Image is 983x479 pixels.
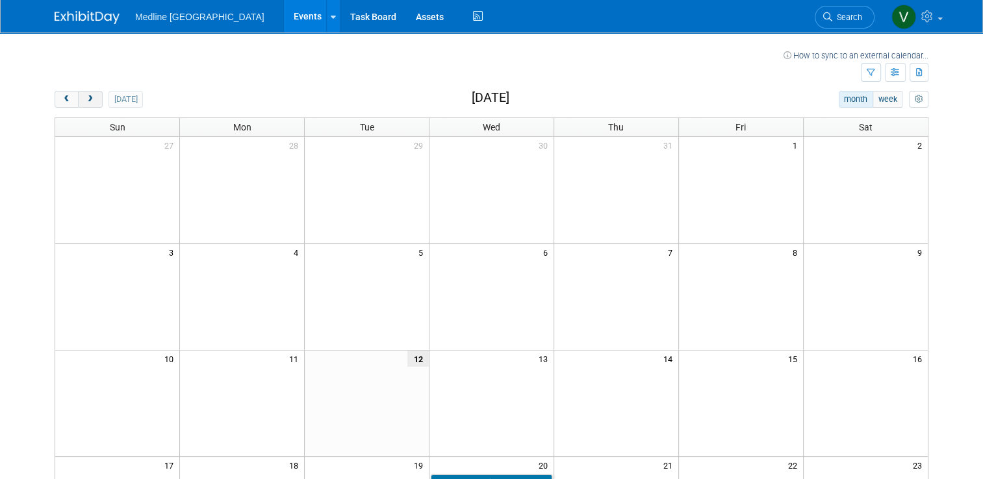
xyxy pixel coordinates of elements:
span: 2 [916,137,928,153]
span: Mon [233,122,251,132]
img: Vahid Mohammadi [891,5,916,29]
span: 14 [662,350,678,367]
i: Personalize Calendar [914,95,923,104]
button: prev [55,91,79,108]
button: month [839,91,873,108]
span: 17 [163,457,179,473]
span: 15 [787,350,803,367]
span: Tue [360,122,374,132]
span: 13 [537,350,554,367]
span: 22 [787,457,803,473]
span: 1 [791,137,803,153]
span: 23 [912,457,928,473]
button: next [78,91,102,108]
span: 3 [168,244,179,260]
span: 18 [288,457,304,473]
img: ExhibitDay [55,11,120,24]
span: 11 [288,350,304,367]
span: 9 [916,244,928,260]
h2: [DATE] [472,91,509,105]
span: 6 [542,244,554,260]
span: 31 [662,137,678,153]
span: Sun [110,122,125,132]
a: How to sync to an external calendar... [784,51,928,60]
span: Search [832,12,862,22]
span: 27 [163,137,179,153]
a: Search [815,6,874,29]
span: 10 [163,350,179,367]
span: Medline [GEOGRAPHIC_DATA] [135,12,264,22]
span: 30 [537,137,554,153]
span: 19 [413,457,429,473]
span: 21 [662,457,678,473]
span: Thu [608,122,624,132]
span: Wed [483,122,500,132]
button: myCustomButton [909,91,928,108]
span: 4 [292,244,304,260]
span: 7 [667,244,678,260]
span: 5 [417,244,429,260]
span: Fri [735,122,746,132]
span: 29 [413,137,429,153]
span: 28 [288,137,304,153]
span: 20 [537,457,554,473]
button: [DATE] [109,91,143,108]
button: week [873,91,902,108]
span: 12 [407,350,429,367]
span: 16 [912,350,928,367]
span: 8 [791,244,803,260]
span: Sat [859,122,873,132]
